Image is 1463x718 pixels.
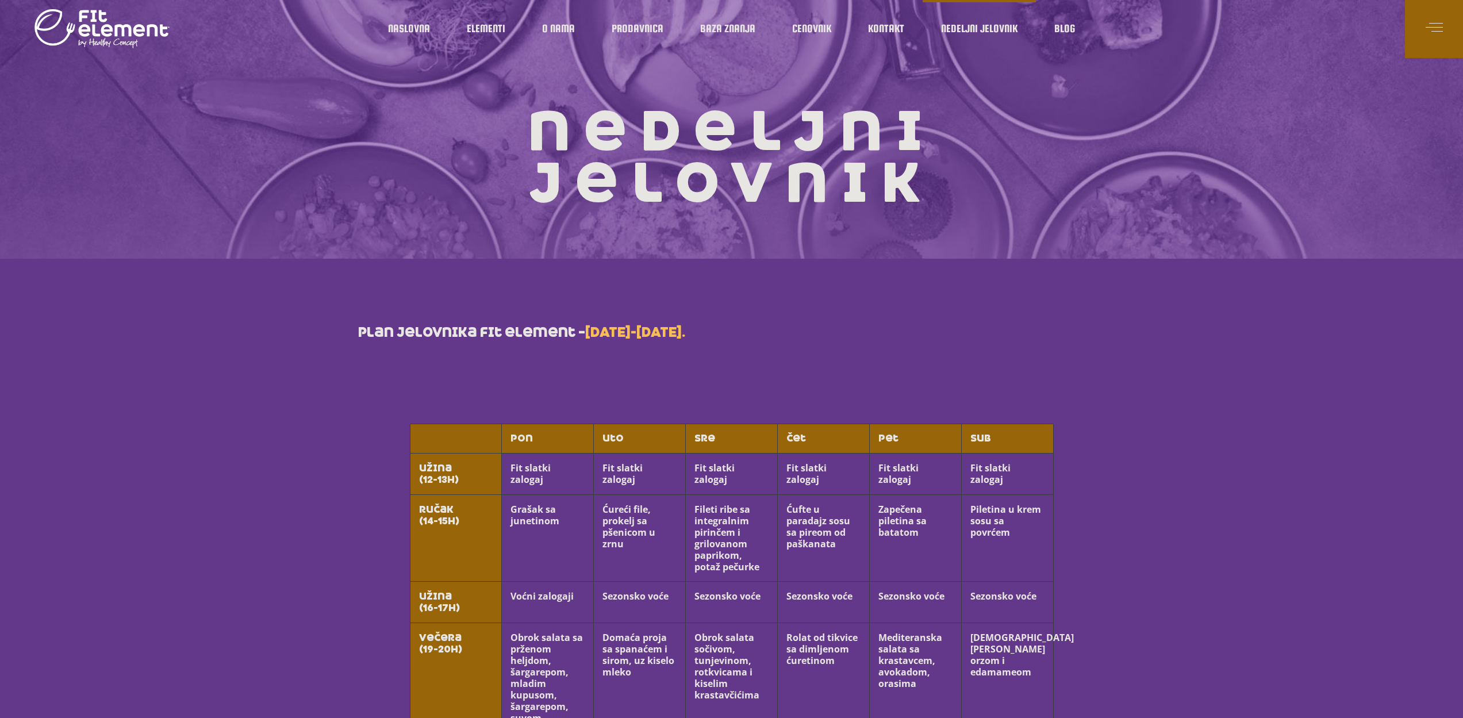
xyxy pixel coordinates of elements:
[1054,26,1075,32] span: Blog
[961,454,1053,495] th: Fit slatki zalogaj
[686,424,778,454] th: sre
[502,424,594,454] th: pon
[594,424,686,454] th: uto
[594,582,686,623] th: Sezonsko voće
[410,495,502,582] th: ručak (14-15h)
[502,495,594,582] th: Grašak sa junetinom
[358,322,1105,343] p: plan jelovnika fit element –
[961,582,1053,623] th: Sezonsko voće
[869,454,961,495] th: Fit slatki zalogaj
[410,454,502,495] th: užina (12-13h)
[686,582,778,623] th: Sezonsko voće
[34,6,170,52] img: logo light
[612,26,663,32] span: Prodavnica
[869,424,961,454] th: pet
[594,495,686,582] th: Ćureći file, prokelj sa pšenicom u zrnu
[961,495,1053,582] th: Piletina u krem sosu sa povrćem
[869,582,961,623] th: Sezonsko voće
[585,324,685,341] strong: [DATE]-[DATE].
[502,582,594,623] th: Voćni zalogaji
[777,582,869,623] th: Sezonsko voće
[410,582,502,623] th: užina (16-17h)
[686,495,778,582] th: Fileti ribe sa integralnim pirinčem i grilovanom paprikom, potaž pečurke
[594,454,686,495] th: Fit slatki zalogaj
[467,26,505,32] span: Elementi
[777,495,869,582] th: Ćufte u paradajz sosu sa pireom od paškanata
[502,454,594,495] th: Fit slatki zalogaj
[941,26,1017,32] span: Nedeljni jelovnik
[358,106,1105,210] h1: Nedeljni jelovnik
[961,424,1053,454] th: sub
[686,454,778,495] th: Fit slatki zalogaj
[777,424,869,454] th: čet
[792,26,831,32] span: Cenovnik
[869,495,961,582] th: Zapečena piletina sa batatom
[868,26,904,32] span: Kontakt
[777,454,869,495] th: Fit slatki zalogaj
[542,26,575,32] span: O nama
[388,26,430,32] span: Naslovna
[700,26,755,32] span: Baza znanja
